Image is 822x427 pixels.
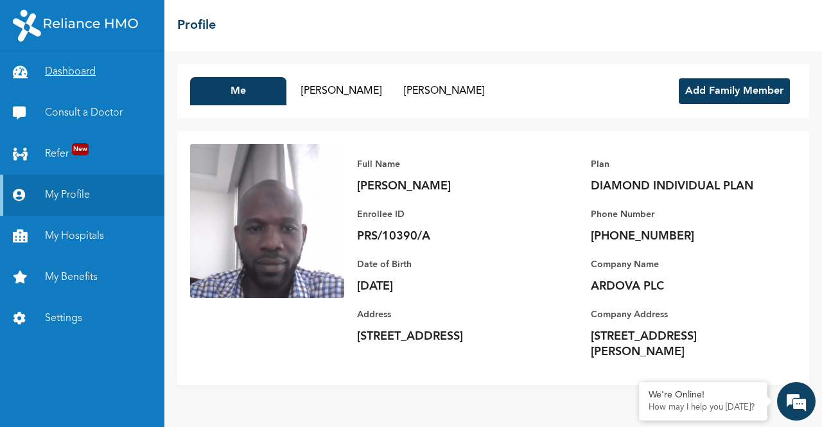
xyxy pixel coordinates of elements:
span: Conversation [6,381,126,391]
p: Phone Number [591,207,771,222]
div: Minimize live chat window [211,6,241,37]
a: click here. [113,307,153,318]
button: Me [190,77,286,105]
span: New [72,143,89,155]
button: [PERSON_NAME] [396,77,492,105]
div: 3:12 AM [17,103,216,142]
button: Add Family Member [679,78,790,104]
p: DIAMOND INDIVIDUAL PLAN [591,179,771,194]
p: Company Name [591,257,771,272]
div: 3:20 AM [17,144,216,296]
p: Date of Birth [357,257,537,272]
span: Hi! I noticed you have been away for a while which is understandable. I will be temporarily resol... [26,150,207,291]
div: FAQs [126,359,245,399]
p: [PERSON_NAME] [357,179,537,194]
img: Enrollee [190,144,344,298]
p: PRS/10390/A [357,229,537,244]
p: [PHONE_NUMBER] [591,229,771,244]
img: RelianceHMO's Logo [13,10,138,42]
p: Full Name [357,157,537,172]
p: [STREET_ADDRESS] [357,329,537,344]
div: Aliyat [86,72,235,89]
p: [DATE] [357,279,537,294]
p: ARDOVA PLC [591,279,771,294]
p: Plan [591,157,771,172]
div: We're Online! [649,390,758,401]
p: How may I help you today? [649,403,758,413]
p: [STREET_ADDRESS][PERSON_NAME] [591,329,771,360]
div: Your chat session has ended. If you wish to continue the conversation from where you left, [29,277,222,353]
span: Will there be anything else you would like me to help you with? [26,109,207,137]
button: [PERSON_NAME] [293,77,389,105]
h2: Profile [177,16,216,35]
div: Navigation go back [14,71,33,90]
p: Address [357,307,537,322]
p: Enrollee ID [357,207,537,222]
p: Company Address [591,307,771,322]
a: Email this transcript [78,337,173,348]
